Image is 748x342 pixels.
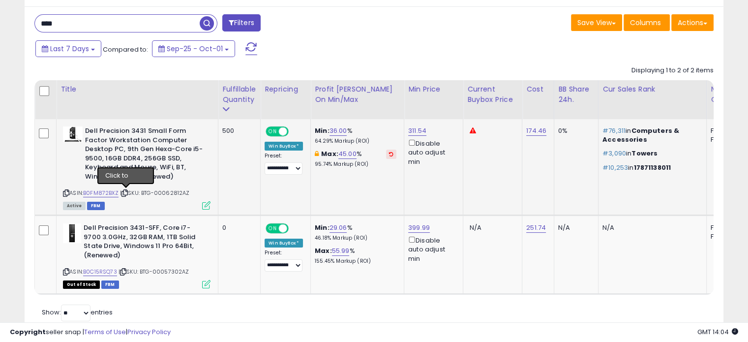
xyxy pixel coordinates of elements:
[408,223,430,233] a: 399.99
[222,223,253,232] div: 0
[84,223,203,262] b: Dell Precision 3431-SFF, Core i7-9700 3.0GHz, 32GB RAM, 1TB Solid State Drive, Windows 11 Pro 64B...
[120,189,190,197] span: | SKU: BTG-00062812AZ
[558,223,591,232] div: N/A
[315,223,396,242] div: %
[42,308,113,317] span: Show: entries
[602,149,626,158] span: #3,090
[267,127,279,136] span: ON
[602,126,699,144] p: in
[315,126,396,145] div: %
[35,40,101,57] button: Last 7 Days
[315,246,332,255] b: Max:
[84,327,126,337] a: Terms of Use
[265,142,303,151] div: Win BuyBox *
[633,163,671,172] span: 17871138011
[602,223,699,232] div: N/A
[321,149,338,158] b: Max:
[631,66,714,75] div: Displaying 1 to 2 of 2 items
[83,268,117,276] a: B0C15RSQ73
[222,126,253,135] div: 500
[631,149,658,158] span: Towers
[10,327,46,337] strong: Copyright
[119,268,189,276] span: | SKU: BTG-00057302AZ
[602,84,702,94] div: Cur Sales Rank
[467,84,518,105] div: Current Buybox Price
[315,84,400,105] div: Profit [PERSON_NAME] on Min/Max
[315,235,396,242] p: 46.18% Markup (ROI)
[408,138,455,166] div: Disable auto adjust min
[103,45,148,54] span: Compared to:
[315,258,396,265] p: 155.45% Markup (ROI)
[315,247,396,265] div: %
[63,223,81,243] img: 41uDcoJI-aL._SL40_.jpg
[222,14,261,31] button: Filters
[571,14,622,31] button: Save View
[63,126,210,209] div: ASIN:
[315,138,396,145] p: 64.29% Markup (ROI)
[63,202,86,210] span: All listings currently available for purchase on Amazon
[602,126,626,135] span: #76,311
[63,223,210,287] div: ASIN:
[332,246,350,256] a: 55.99
[222,84,256,105] div: Fulfillable Quantity
[602,163,628,172] span: #10,253
[526,223,546,233] a: 251.74
[63,126,83,142] img: 41XO3MRlwQL._SL40_.jpg
[287,224,303,233] span: OFF
[711,223,743,232] div: FBA: n/a
[265,84,306,94] div: Repricing
[265,239,303,248] div: Win BuyBox *
[152,40,235,57] button: Sep-25 - Oct-01
[711,84,747,105] div: Num of Comp.
[10,328,171,337] div: seller snap | |
[558,84,594,105] div: BB Share 24h.
[315,223,329,232] b: Min:
[315,126,329,135] b: Min:
[167,44,223,54] span: Sep-25 - Oct-01
[408,126,426,136] a: 311.54
[602,126,679,144] span: Computers & Accessories
[60,84,214,94] div: Title
[127,327,171,337] a: Privacy Policy
[711,135,743,144] div: FBM: 0
[83,189,119,197] a: B0FM872BXZ
[602,149,699,158] p: in
[101,280,119,289] span: FBM
[267,224,279,233] span: ON
[711,232,743,241] div: FBM: n/a
[311,80,404,119] th: The percentage added to the cost of goods (COGS) that forms the calculator for Min & Max prices.
[558,126,591,135] div: 0%
[624,14,670,31] button: Columns
[711,126,743,135] div: FBA: 0
[87,202,105,210] span: FBM
[265,249,303,272] div: Preset:
[315,150,396,168] div: %
[470,223,481,232] span: N/A
[697,327,738,337] span: 2025-10-14 14:04 GMT
[287,127,303,136] span: OFF
[338,149,357,159] a: 45.00
[85,126,205,184] b: Dell Precision 3431 Small Form Factor Workstation Computer Desktop PC, 9th Gen Hexa-Core i5-9500,...
[329,223,347,233] a: 29.06
[408,84,459,94] div: Min Price
[315,161,396,168] p: 95.74% Markup (ROI)
[526,84,550,94] div: Cost
[50,44,89,54] span: Last 7 Days
[329,126,347,136] a: 36.00
[526,126,546,136] a: 174.46
[671,14,714,31] button: Actions
[602,163,699,172] p: in
[63,280,100,289] span: All listings that are currently out of stock and unavailable for purchase on Amazon
[408,235,455,263] div: Disable auto adjust min
[265,153,303,175] div: Preset:
[630,18,661,28] span: Columns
